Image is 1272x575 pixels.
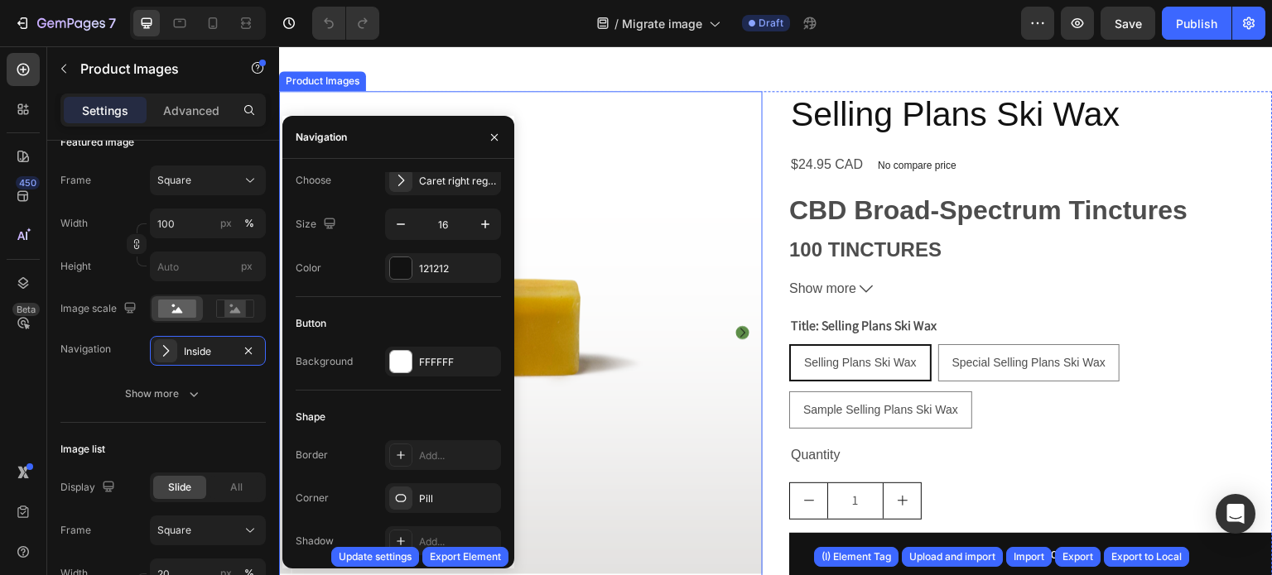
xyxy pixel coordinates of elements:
[339,549,412,564] div: Update settings
[419,174,497,189] div: Caret right regular
[622,15,702,32] span: Migrate image
[673,309,826,323] span: Special Selling Plans Ski Wax
[150,252,266,281] input: px
[150,515,266,545] button: Square
[184,344,232,359] div: Inside
[60,342,111,357] div: Navigation
[419,448,497,463] div: Add...
[510,231,577,255] span: Show more
[60,216,88,231] label: Width
[16,176,40,189] div: 450
[902,547,1003,567] button: Upload and import
[125,386,202,402] div: Show more
[296,316,326,331] div: Button
[157,523,191,538] span: Square
[422,547,508,567] button: Export Element
[614,15,619,32] span: /
[241,260,253,272] span: px
[510,149,908,179] strong: CBD Broad-Spectrum Tinctures
[60,477,118,499] div: Display
[430,549,501,564] div: Export Element
[296,261,321,276] div: Color
[296,173,331,188] div: Choose
[419,261,497,276] div: 121212
[814,547,899,567] button: (I) Element Tag
[331,547,419,567] button: Update settings
[244,216,254,231] div: %
[296,410,325,424] div: Shape
[510,105,585,132] div: $24.95 CAD
[279,46,1272,575] iframe: Design area
[80,59,221,79] p: Product Images
[909,549,995,564] div: Upload and import
[1115,17,1142,31] span: Save
[1101,7,1155,40] button: Save
[150,165,266,195] button: Square
[168,480,191,495] span: Slide
[296,213,340,236] div: Size
[510,231,994,255] button: Show more
[230,480,243,495] span: All
[220,216,232,231] div: px
[1104,547,1189,567] button: Export to Local
[150,208,266,238] input: px%
[605,437,642,472] button: increment
[548,437,605,472] input: quantity
[1055,547,1101,567] button: Export
[312,7,379,40] div: Undo/Redo
[1176,15,1217,32] div: Publish
[524,357,679,370] span: Sample Selling Plans Ski Wax
[108,13,116,33] p: 7
[457,280,470,293] button: Carousel Next Arrow
[216,213,236,233] button: %
[510,268,659,291] legend: Title: Selling Plans Ski Wax
[510,486,994,530] button: Add to cart
[60,298,140,320] div: Image scale
[296,448,328,462] div: Border
[759,16,783,31] span: Draft
[296,130,347,145] div: Navigation
[60,259,91,274] label: Height
[821,549,891,564] div: (I) Element Tag
[60,379,266,409] button: Show more
[60,135,134,150] div: Featured image
[730,496,793,520] div: Add to cart
[419,491,497,506] div: Pill
[525,309,638,323] span: Selling Plans Ski Wax
[511,437,548,472] button: decrement
[419,355,497,370] div: FFFFFF
[60,523,91,538] label: Frame
[1014,549,1044,564] div: Import
[419,534,497,549] div: Add...
[157,173,191,188] span: Square
[12,303,40,316] div: Beta
[296,491,329,506] div: Corner
[599,114,677,124] p: No compare price
[82,102,128,119] p: Settings
[1216,494,1255,534] div: Open Intercom Messenger
[3,27,84,42] div: Product Images
[7,7,123,40] button: 7
[510,192,662,214] strong: 100 TINCTURES
[1006,547,1052,567] button: Import
[296,534,334,549] div: Shadow
[239,213,259,233] button: px
[60,173,91,188] label: Frame
[296,354,353,369] div: Background
[163,102,219,119] p: Advanced
[1162,7,1231,40] button: Publish
[510,45,994,92] h2: Selling Plans Ski Wax
[510,395,994,423] div: Quantity
[1111,549,1182,564] div: Export to Local
[1062,549,1093,564] div: Export
[60,442,105,457] div: Image list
